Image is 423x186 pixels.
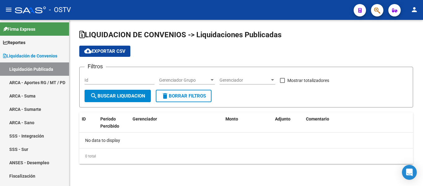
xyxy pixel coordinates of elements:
[90,93,145,99] span: Buscar Liquidacion
[223,112,273,140] datatable-header-cell: Monto
[100,116,119,129] span: Período Percibido
[5,6,12,13] mat-icon: menu
[225,116,238,121] span: Monto
[85,90,151,102] button: Buscar Liquidacion
[79,133,413,148] div: No data to display
[84,47,92,55] mat-icon: cloud_download
[159,78,209,83] span: Gerenciador Grupo
[79,46,130,57] button: Exportar CSV
[156,90,211,102] button: Borrar Filtros
[79,148,413,164] div: 0 total
[90,92,98,100] mat-icon: search
[3,26,35,33] span: Firma Express
[306,116,329,121] span: Comentario
[79,30,281,39] span: LIQUIDACION DE CONVENIOS -> Liquidaciones Publicadas
[82,116,86,121] span: ID
[161,93,206,99] span: Borrar Filtros
[275,116,290,121] span: Adjunto
[273,112,303,140] datatable-header-cell: Adjunto
[3,52,57,59] span: Liquidación de Convenios
[3,39,25,46] span: Reportes
[161,92,169,100] mat-icon: delete
[220,78,270,83] span: Gerenciador
[49,3,71,17] span: - OSTV
[411,6,418,13] mat-icon: person
[303,112,413,140] datatable-header-cell: Comentario
[133,116,157,121] span: Gerenciador
[402,165,417,180] div: Open Intercom Messenger
[287,77,329,84] span: Mostrar totalizadores
[98,112,121,140] datatable-header-cell: Período Percibido
[84,48,125,54] span: Exportar CSV
[130,112,223,140] datatable-header-cell: Gerenciador
[85,62,106,71] h3: Filtros
[79,112,98,140] datatable-header-cell: ID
